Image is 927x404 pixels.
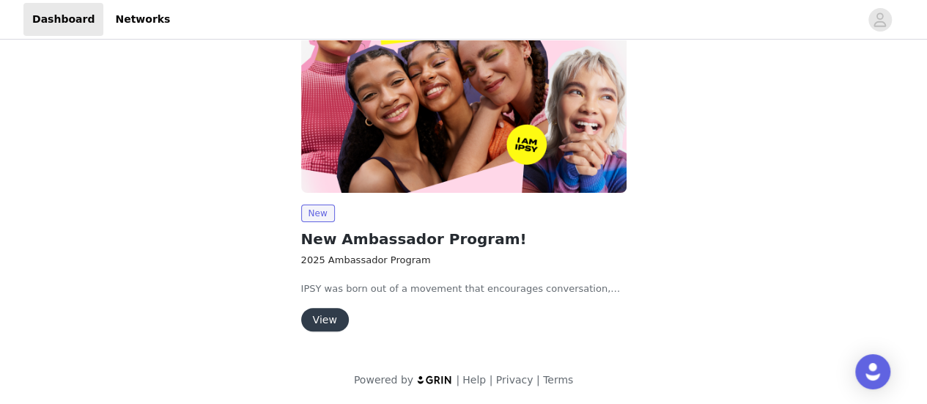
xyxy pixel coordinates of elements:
[301,308,349,331] button: View
[301,282,627,296] p: IPSY was born out of a movement that encourages conversation, collaboration, and exchange of idea...
[416,375,453,384] img: logo
[536,374,540,386] span: |
[855,354,890,389] div: Open Intercom Messenger
[23,3,103,36] a: Dashboard
[301,228,627,250] h2: New Ambassador Program!
[301,253,627,268] h4: 2025 Ambassador Program
[462,374,486,386] a: Help
[301,315,349,326] a: View
[543,374,573,386] a: Terms
[456,374,459,386] span: |
[489,374,492,386] span: |
[496,374,533,386] a: Privacy
[354,374,413,386] span: Powered by
[873,8,887,32] div: avatar
[106,3,179,36] a: Networks
[301,205,335,222] span: New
